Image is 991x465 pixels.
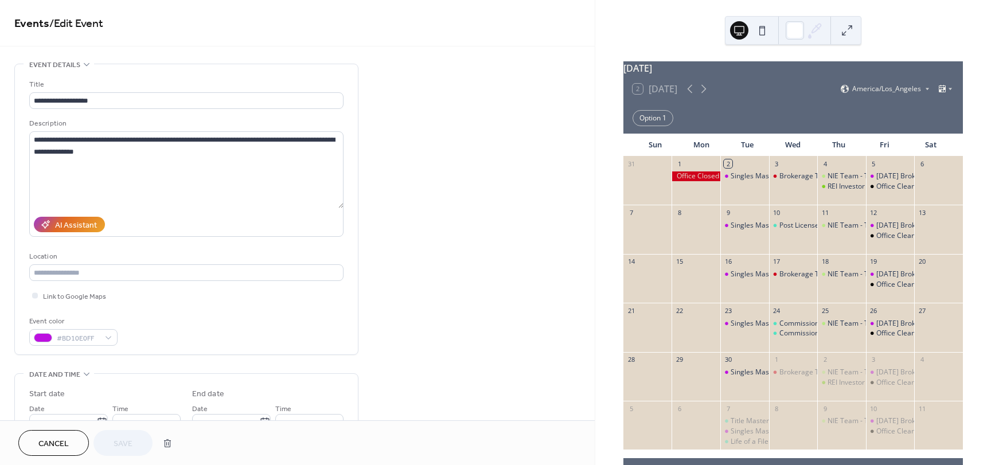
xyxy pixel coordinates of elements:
div: 4 [821,159,829,168]
div: Life of a File 2 ID CE Credits [731,437,818,447]
div: 6 [918,159,926,168]
span: Cancel [38,438,69,450]
div: 27 [918,306,926,315]
div: 29 [675,355,684,364]
div: Friday Brokerage Trainings [866,269,915,279]
span: America/Los_Angeles [852,85,921,92]
div: [DATE] Brokerage Trainings [876,416,966,426]
div: Commission Core 2025 [779,329,854,338]
div: 10 [869,404,878,413]
div: 7 [627,208,635,217]
button: Cancel [18,430,89,456]
div: Commission Core 2025 [769,329,818,338]
div: Title Mastery - 2 ID CE Credits [731,416,826,426]
div: Office Cleaning [866,427,915,436]
div: NIE Team - Training [828,221,891,230]
div: Location [29,251,341,263]
div: NIE Team - Training [828,368,891,377]
div: 12 [869,208,878,217]
div: REI Investor Meeting [828,182,893,192]
div: REI Investor Meeting [817,182,866,192]
div: 4 [918,355,926,364]
div: 7 [724,404,732,413]
div: Commission Core 2024 [779,319,854,329]
div: 2 [724,159,732,168]
div: 24 [772,306,781,315]
div: [DATE] Brokerage Trainings [876,221,966,230]
div: [DATE] Brokerage Trainings [876,319,966,329]
div: 13 [918,208,926,217]
div: 25 [821,306,829,315]
div: Wed [770,134,816,157]
div: 23 [724,306,732,315]
div: 8 [675,208,684,217]
div: 5 [627,404,635,413]
div: Event color [29,315,115,327]
div: Singles Mastermind! [731,427,796,436]
div: Singles Mastermind! [731,319,796,329]
div: Mon [678,134,724,157]
div: Office Cleaning [866,231,915,241]
div: End date [192,388,224,400]
span: Event details [29,59,80,71]
div: NIE Team - Training [817,171,866,181]
div: Singles Mastermind! [731,221,796,230]
div: 19 [869,257,878,266]
div: 30 [724,355,732,364]
div: 5 [869,159,878,168]
div: [DATE] [623,61,963,75]
div: 6 [675,404,684,413]
div: Singles Mastermind! [731,171,796,181]
div: 11 [918,404,926,413]
div: Brokerage Team Meeting [779,368,861,377]
div: 26 [869,306,878,315]
div: 22 [675,306,684,315]
div: 3 [869,355,878,364]
div: Office Cleaning [876,378,925,388]
div: 11 [821,208,829,217]
button: AI Assistant [34,217,105,232]
div: 15 [675,257,684,266]
div: 28 [627,355,635,364]
div: NIE Team - Training [817,269,866,279]
div: 9 [821,404,829,413]
div: Brokerage Team Meeting [769,171,818,181]
div: 31 [627,159,635,168]
div: NIE Team - Training [817,319,866,329]
span: Date [192,403,208,415]
div: [DATE] Brokerage Trainings [876,368,966,377]
div: Commission Core 2024 [769,319,818,329]
div: Brokerage Team Meeting [779,269,861,279]
div: Friday Brokerage Trainings [866,171,915,181]
div: NIE Team - Training [817,221,866,230]
div: 2 [821,355,829,364]
div: 21 [627,306,635,315]
div: Thu [816,134,862,157]
div: Singles Mastermind! [720,171,769,181]
div: 8 [772,404,781,413]
div: Singles Mastermind! [720,319,769,329]
div: Office Cleaning [866,280,915,290]
div: Office Cleaning [876,182,925,192]
div: Brokerage Team Meeting [769,269,818,279]
a: Events [14,13,49,35]
div: Life of a File 2 ID CE Credits [720,437,769,447]
div: Tue [724,134,770,157]
div: Office Cleaning [876,329,925,338]
div: Sat [908,134,954,157]
div: 14 [627,257,635,266]
div: 3 [772,159,781,168]
div: NIE Team - Training [828,319,891,329]
div: Friday Brokerage Trainings [866,368,915,377]
span: Date and time [29,369,80,381]
div: Friday Brokerage Trainings [866,319,915,329]
div: 16 [724,257,732,266]
div: Fri [862,134,908,157]
div: 18 [821,257,829,266]
div: [DATE] Brokerage Trainings [876,171,966,181]
div: Start date [29,388,65,400]
div: [DATE] Brokerage Trainings [876,269,966,279]
div: 1 [675,159,684,168]
div: Office Cleaning [866,378,915,388]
